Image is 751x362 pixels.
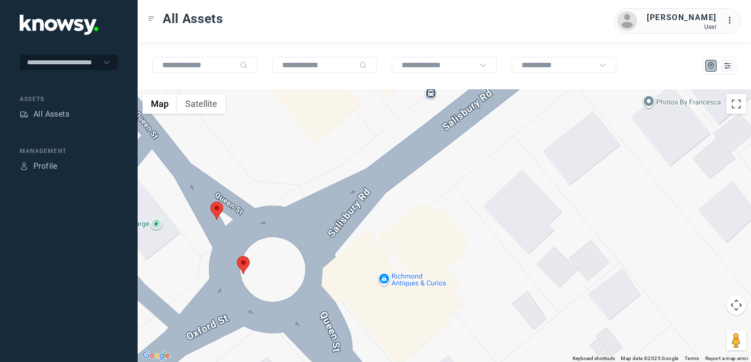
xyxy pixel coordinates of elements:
div: Map [707,61,716,70]
div: Profile [20,162,29,171]
a: AssetsAll Assets [20,108,69,120]
button: Keyboard shortcuts [573,355,615,362]
a: Report a map error [705,356,748,361]
div: : [726,15,738,28]
a: ProfileProfile [20,160,58,172]
div: [PERSON_NAME] [647,12,717,24]
a: Terms [685,356,699,361]
div: Profile [33,160,58,172]
button: Show satellite imagery [177,94,226,114]
span: Map data ©2025 Google [621,356,678,361]
div: Assets [20,95,118,103]
div: All Assets [33,108,69,120]
div: Search [359,61,367,69]
div: Assets [20,110,29,119]
div: User [647,24,717,30]
img: avatar.png [617,11,637,31]
button: Map camera controls [726,295,746,315]
img: Application Logo [20,15,98,35]
button: Drag Pegman onto the map to open Street View [726,331,746,350]
div: : [726,15,738,26]
div: Toggle Menu [148,15,155,22]
span: All Assets [163,10,223,27]
div: List [723,61,732,70]
a: Open this area in Google Maps (opens a new window) [140,349,173,362]
button: Toggle fullscreen view [726,94,746,114]
div: Management [20,147,118,155]
div: Search [240,61,248,69]
button: Show street map [143,94,177,114]
img: Google [140,349,173,362]
tspan: ... [727,17,737,24]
